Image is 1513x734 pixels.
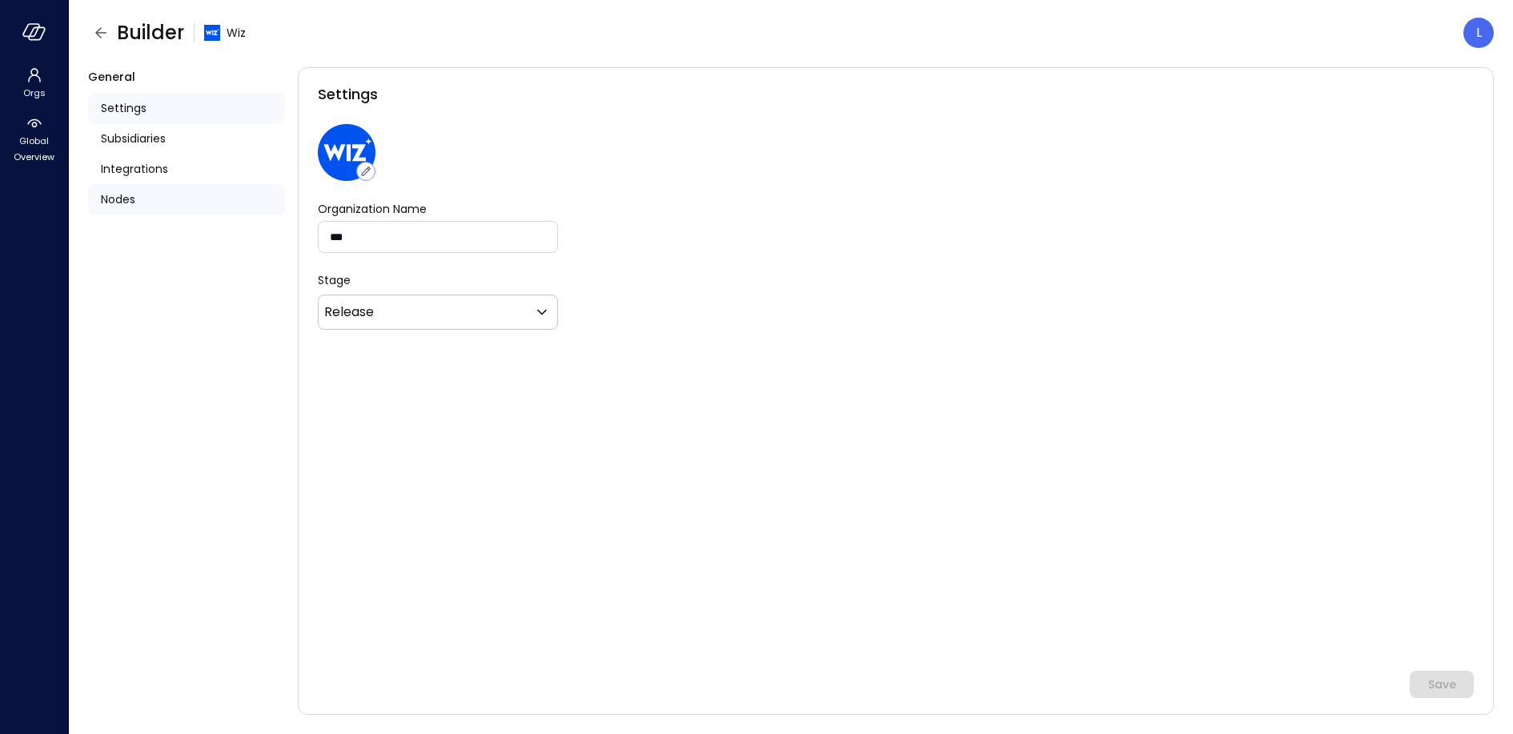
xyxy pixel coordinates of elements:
[318,124,375,181] img: cfcvbyzhwvtbhao628kj
[204,25,220,41] img: cfcvbyzhwvtbhao628kj
[1463,18,1494,48] div: Lee
[227,24,246,42] span: Wiz
[88,154,285,184] a: Integrations
[101,191,135,208] span: Nodes
[23,85,46,101] span: Orgs
[3,112,65,166] div: Global Overview
[117,20,184,46] span: Builder
[318,272,1474,288] p: Stage
[101,160,168,178] span: Integrations
[1476,23,1482,42] p: L
[318,200,558,218] label: Organization Name
[318,84,378,105] span: Settings
[101,99,146,117] span: Settings
[88,123,285,154] a: Subsidiaries
[3,64,65,102] div: Orgs
[88,184,285,215] a: Nodes
[88,69,135,85] span: General
[88,93,285,123] a: Settings
[10,133,58,165] span: Global Overview
[324,303,374,322] p: Release
[101,130,166,147] span: Subsidiaries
